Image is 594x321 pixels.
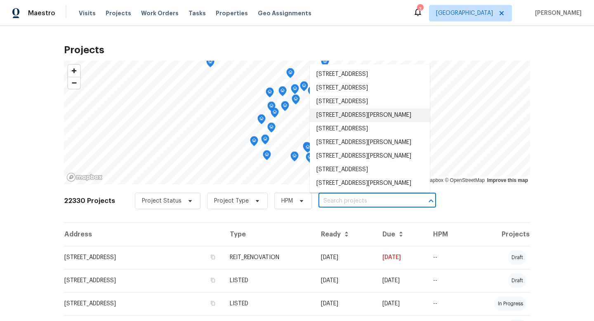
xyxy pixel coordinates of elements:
button: Zoom out [68,77,80,89]
li: [STREET_ADDRESS] [310,81,430,95]
span: [GEOGRAPHIC_DATA] [436,9,493,17]
div: Map marker [304,143,312,156]
th: Type [223,223,314,246]
button: Copy Address [209,300,217,307]
a: OpenStreetMap [445,177,485,183]
div: in progress [495,296,526,311]
li: [STREET_ADDRESS] [310,190,430,204]
td: [DATE] [376,269,427,292]
li: [STREET_ADDRESS] [310,163,430,177]
a: Mapbox [421,177,443,183]
td: [STREET_ADDRESS] [64,292,223,315]
td: -- [427,246,467,269]
div: 3 [417,5,423,13]
div: Map marker [250,136,258,149]
div: Map marker [206,57,214,70]
span: Tasks [189,10,206,16]
li: [STREET_ADDRESS] [310,68,430,81]
span: Work Orders [141,9,179,17]
td: -- [427,292,467,315]
td: REIT_RENOVATION [223,246,314,269]
div: Map marker [261,135,269,147]
td: [DATE] [314,269,376,292]
div: Map marker [278,86,287,99]
th: Due [376,223,427,246]
span: Project Type [214,197,249,205]
div: Map marker [300,81,308,94]
span: Projects [106,9,131,17]
td: -- [427,269,467,292]
td: LISTED [223,292,314,315]
div: Map marker [309,84,318,97]
td: [DATE] [376,246,427,269]
td: [DATE] [314,246,376,269]
div: Map marker [292,94,300,107]
td: LISTED [223,269,314,292]
div: Map marker [266,87,274,100]
td: [DATE] [314,292,376,315]
div: Map marker [290,151,299,164]
li: [STREET_ADDRESS][PERSON_NAME] [310,136,430,149]
span: Project Status [142,197,181,205]
td: [DATE] [376,292,427,315]
div: Map marker [263,150,271,163]
td: [STREET_ADDRESS] [64,269,223,292]
span: [PERSON_NAME] [532,9,582,17]
button: Zoom in [68,65,80,77]
div: Map marker [306,153,314,165]
div: Map marker [286,68,295,81]
div: Map marker [291,84,299,97]
li: [STREET_ADDRESS][PERSON_NAME] [310,177,430,190]
a: Mapbox homepage [66,172,103,182]
th: Ready [314,223,376,246]
li: [STREET_ADDRESS][PERSON_NAME] [310,149,430,163]
div: Map marker [281,101,289,114]
div: Map marker [303,142,311,155]
th: HPM [427,223,467,246]
button: Copy Address [209,276,217,284]
button: Close [425,195,437,207]
li: [STREET_ADDRESS][PERSON_NAME] [310,109,430,122]
li: [STREET_ADDRESS] [310,122,430,136]
div: Map marker [267,123,276,135]
span: HPM [281,197,293,205]
span: Properties [216,9,248,17]
div: Map marker [257,114,266,127]
div: draft [508,273,526,288]
h2: Projects [64,46,530,54]
button: Copy Address [209,253,217,261]
h2: 22330 Projects [64,197,115,205]
th: Address [64,223,223,246]
span: Visits [79,9,96,17]
div: Map marker [267,101,276,114]
span: Geo Assignments [258,9,311,17]
td: [STREET_ADDRESS] [64,246,223,269]
li: [STREET_ADDRESS] [310,95,430,109]
span: Maestro [28,9,55,17]
input: Search projects [318,195,413,208]
canvas: Map [64,61,530,184]
th: Projects [468,223,530,246]
div: draft [508,250,526,265]
a: Improve this map [487,177,528,183]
